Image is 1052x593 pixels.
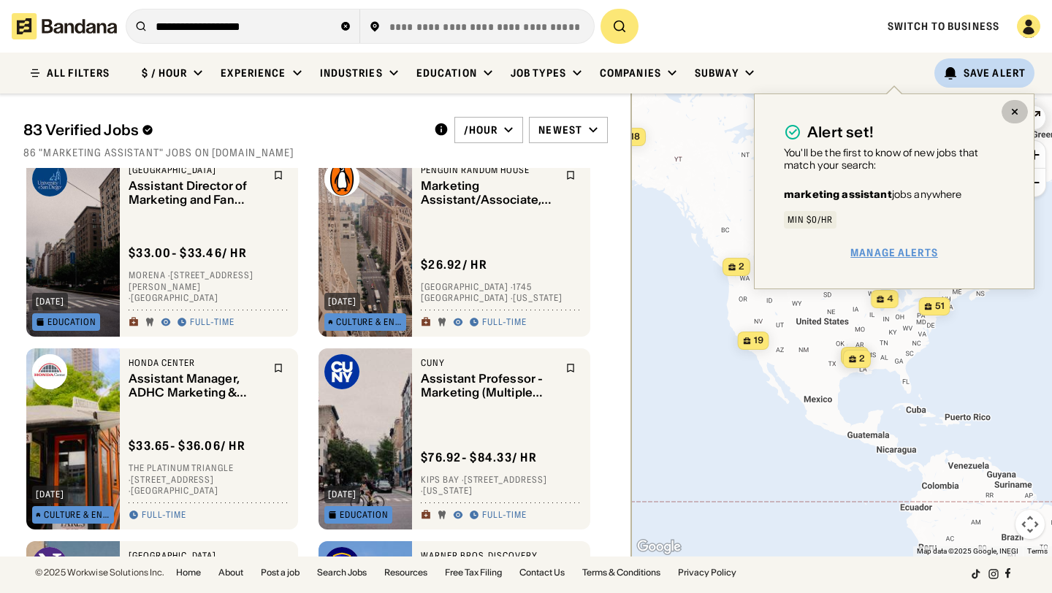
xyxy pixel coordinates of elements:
div: Companies [600,66,661,80]
div: Industries [320,66,383,80]
img: Warner Bros. Discovery logo [324,547,359,582]
div: [DATE] [328,490,357,499]
div: [DATE] [36,490,64,499]
a: Resources [384,568,427,577]
div: Morena · [STREET_ADDRESS][PERSON_NAME] · [GEOGRAPHIC_DATA] [129,270,289,305]
div: [DATE] [36,297,64,306]
a: Free Tax Filing [445,568,502,577]
div: Full-time [482,510,527,521]
div: © 2025 Workwise Solutions Inc. [35,568,164,577]
div: $ 76.92 - $84.33 / hr [421,450,537,465]
a: Open this area in Google Maps (opens a new window) [635,537,683,556]
span: 19 [754,334,763,347]
a: Contact Us [519,568,565,577]
a: Terms (opens in new tab) [1027,547,1048,555]
div: Full-time [482,317,527,329]
div: Full-time [190,317,235,329]
div: $ 33.00 - $33.46 / hr [129,246,247,261]
div: 86 "marketing assistant" jobs on [DOMAIN_NAME] [23,146,608,159]
a: Manage Alerts [850,246,938,259]
div: [GEOGRAPHIC_DATA] [129,550,264,562]
div: Education [47,318,96,326]
div: Culture & Entertainment [44,510,110,519]
div: Save Alert [964,66,1026,80]
div: [GEOGRAPHIC_DATA] [129,164,264,176]
a: Privacy Policy [678,568,736,577]
div: [DATE] [328,297,357,306]
div: /hour [464,123,498,137]
div: Marketing Assistant/Associate, Ballantine Books (Hybrid) [421,179,557,207]
img: University of San Diego logo [32,161,67,196]
div: $ 33.65 - $36.06 / hr [129,439,245,454]
span: 4 [887,293,893,305]
img: Bandana logotype [12,13,117,39]
div: Assistant Manager, ADHC Marketing & Promotions [129,372,264,399]
img: Northwestern University logo [32,547,67,582]
span: $18 [625,131,640,142]
div: jobs anywhere [784,189,962,199]
span: Map data ©2025 Google, INEGI [917,547,1018,555]
a: Switch to Business [888,20,999,33]
button: Map camera controls [1015,510,1045,539]
div: Experience [221,66,286,80]
div: Full-time [142,510,186,521]
div: Education [340,510,389,519]
div: Culture & Entertainment [336,318,403,326]
div: Assistant Professor - Marketing (Multiple Vacancies) [421,372,557,399]
a: About [218,568,243,577]
span: 2 [859,353,865,365]
img: Penguin Random House logo [324,161,359,196]
div: Alert set! [807,123,874,141]
div: You'll be the first to know of new jobs that match your search: [784,147,1005,172]
img: Google [635,537,683,556]
span: 2 [739,261,744,273]
div: [GEOGRAPHIC_DATA] · 1745 [GEOGRAPHIC_DATA] · [US_STATE] [421,281,582,304]
div: Warner Bros. Discovery [421,550,557,562]
div: Subway [695,66,739,80]
div: Newest [538,123,582,137]
div: The Platinum Triangle · [STREET_ADDRESS] · [GEOGRAPHIC_DATA] [129,463,289,497]
div: 83 Verified Jobs [23,121,422,139]
a: Home [176,568,201,577]
span: 51 [935,300,945,313]
div: Job Types [511,66,566,80]
img: CUNY logo [324,354,359,389]
div: Min $0/hr [788,215,833,224]
div: CUNY [421,357,557,369]
a: Terms & Conditions [582,568,660,577]
div: ALL FILTERS [47,68,110,78]
div: Honda Center [129,357,264,369]
b: marketing assistant [784,188,892,201]
div: $ 26.92 / hr [421,257,487,272]
div: Penguin Random House [421,164,557,176]
div: grid [23,168,608,556]
div: Kips Bay · [STREET_ADDRESS] · [US_STATE] [421,474,582,497]
div: Education [416,66,477,80]
div: $ / hour [142,66,187,80]
a: Search Jobs [317,568,367,577]
a: Post a job [261,568,300,577]
img: Honda Center logo [32,354,67,389]
div: Assistant Director of Marketing and Fan Experience [129,179,264,207]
